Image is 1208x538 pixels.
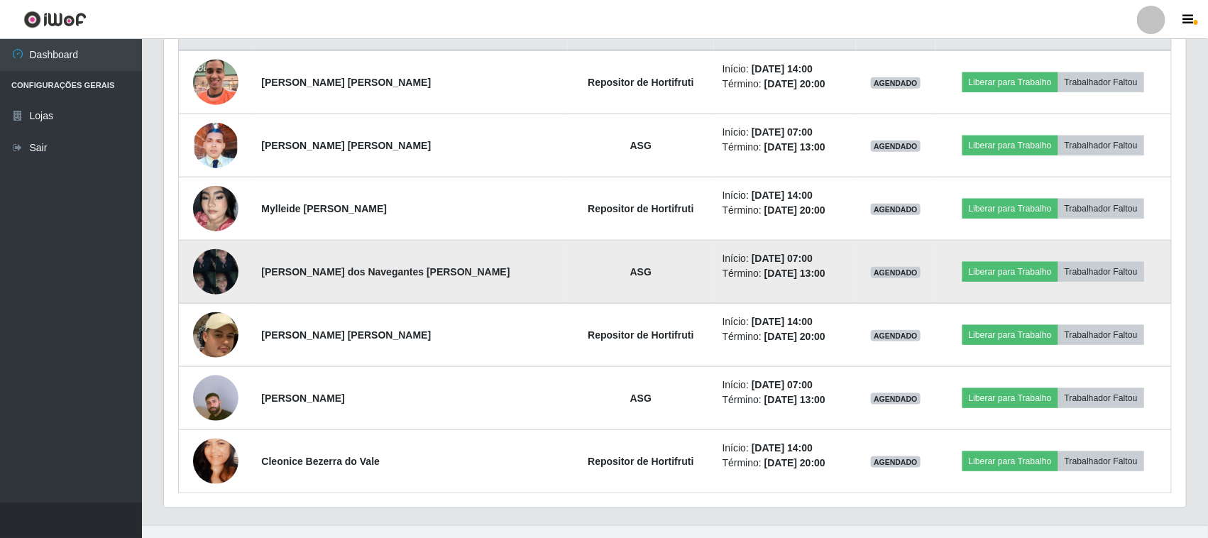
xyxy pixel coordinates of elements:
button: Liberar para Trabalho [962,262,1058,282]
img: 1752546714957.jpeg [193,42,238,123]
strong: [PERSON_NAME] dos Navegantes [PERSON_NAME] [261,266,510,278]
time: [DATE] 13:00 [764,394,825,405]
img: 1756498366711.jpeg [193,358,238,439]
time: [DATE] 14:00 [752,63,813,75]
img: 1754847204273.jpeg [193,241,238,302]
strong: ASG [630,392,652,404]
li: Início: [723,188,848,203]
strong: Repositor de Hortifruti [588,329,693,341]
li: Início: [723,62,848,77]
li: Término: [723,456,848,471]
strong: Mylleide [PERSON_NAME] [261,203,387,214]
span: AGENDADO [871,393,921,405]
time: [DATE] 20:00 [764,78,825,89]
button: Trabalhador Faltou [1058,136,1144,155]
strong: Repositor de Hortifruti [588,203,693,214]
img: 1751397040132.jpeg [193,168,238,249]
li: Início: [723,251,848,266]
strong: Cleonice Bezerra do Vale [261,456,380,467]
span: AGENDADO [871,456,921,468]
time: [DATE] 20:00 [764,204,825,216]
strong: [PERSON_NAME] [PERSON_NAME] [261,329,431,341]
button: Trabalhador Faltou [1058,199,1144,219]
time: [DATE] 07:00 [752,253,813,264]
strong: Repositor de Hortifruti [588,456,693,467]
li: Início: [723,441,848,456]
span: AGENDADO [871,77,921,89]
button: Liberar para Trabalho [962,136,1058,155]
button: Liberar para Trabalho [962,325,1058,345]
img: 1620185251285.jpeg [193,421,238,502]
time: [DATE] 20:00 [764,457,825,468]
time: [DATE] 13:00 [764,268,825,279]
span: AGENDADO [871,141,921,152]
li: Término: [723,329,848,344]
button: Trabalhador Faltou [1058,388,1144,408]
span: AGENDADO [871,204,921,215]
li: Início: [723,125,848,140]
li: Término: [723,203,848,218]
button: Liberar para Trabalho [962,199,1058,219]
strong: [PERSON_NAME] [PERSON_NAME] [261,140,431,151]
time: [DATE] 14:00 [752,316,813,327]
span: AGENDADO [871,267,921,278]
strong: [PERSON_NAME] [PERSON_NAME] [261,77,431,88]
img: 1757989657538.jpeg [193,276,238,394]
time: [DATE] 20:00 [764,331,825,342]
li: Início: [723,378,848,392]
strong: ASG [630,140,652,151]
button: Liberar para Trabalho [962,72,1058,92]
li: Término: [723,140,848,155]
img: CoreUI Logo [23,11,87,28]
button: Trabalhador Faltou [1058,325,1144,345]
li: Término: [723,77,848,92]
strong: ASG [630,266,652,278]
time: [DATE] 07:00 [752,379,813,390]
time: [DATE] 14:00 [752,442,813,454]
button: Trabalhador Faltou [1058,72,1144,92]
time: [DATE] 13:00 [764,141,825,153]
strong: Repositor de Hortifruti [588,77,693,88]
time: [DATE] 07:00 [752,126,813,138]
strong: [PERSON_NAME] [261,392,344,404]
time: [DATE] 14:00 [752,190,813,201]
li: Início: [723,314,848,329]
button: Trabalhador Faltou [1058,451,1144,471]
button: Liberar para Trabalho [962,451,1058,471]
li: Término: [723,392,848,407]
button: Trabalhador Faltou [1058,262,1144,282]
span: AGENDADO [871,330,921,341]
img: 1756827085438.jpeg [193,95,238,196]
li: Término: [723,266,848,281]
button: Liberar para Trabalho [962,388,1058,408]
